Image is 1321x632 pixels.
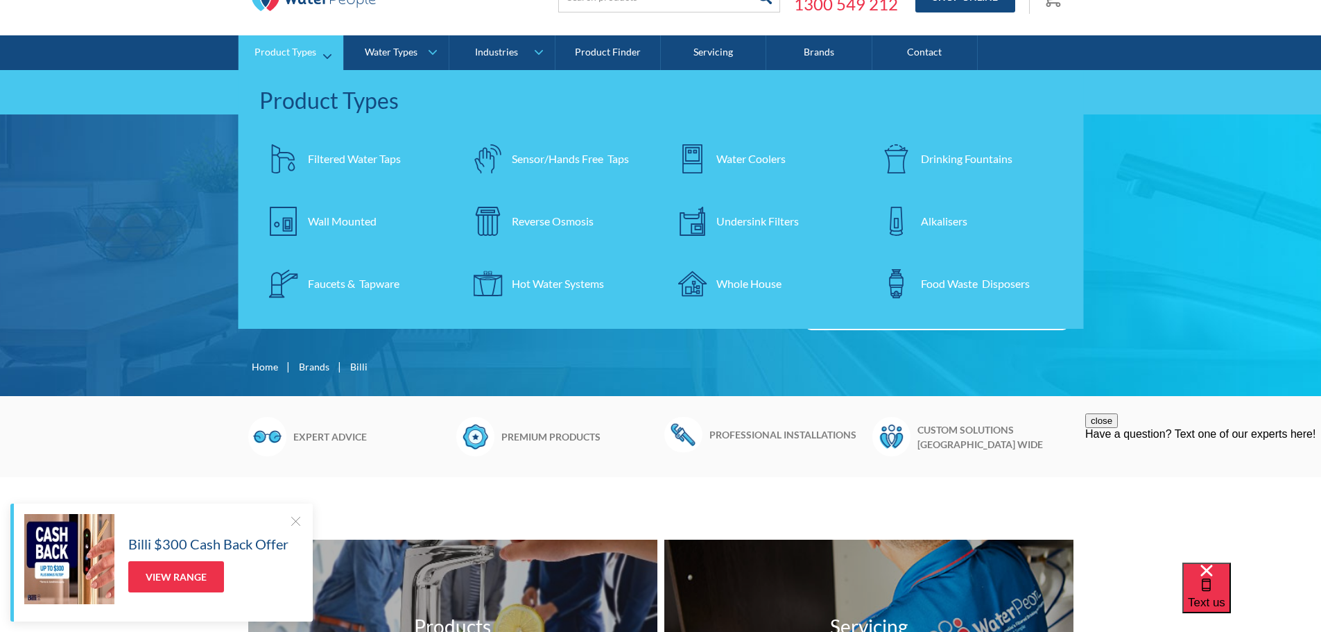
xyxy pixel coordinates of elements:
[1182,563,1321,632] iframe: podium webchat widget bubble
[463,259,654,308] a: Hot Water Systems
[709,427,865,442] h6: Professional installations
[501,429,657,444] h6: Premium products
[872,259,1063,308] a: Food Waste Disposers
[668,197,858,246] a: Undersink Filters
[259,259,450,308] a: Faucets & Tapware
[350,359,368,374] div: Billi
[917,422,1073,452] h6: Custom solutions [GEOGRAPHIC_DATA] wide
[128,533,288,554] h5: Billi $300 Cash Back Offer
[299,359,329,374] a: Brands
[336,358,343,375] div: |
[716,213,799,230] div: Undersink Filters
[463,197,654,246] a: Reverse Osmosis
[252,359,278,374] a: Home
[259,197,450,246] a: Wall Mounted
[308,213,377,230] div: Wall Mounted
[661,35,766,70] a: Servicing
[239,35,343,70] a: Product Types
[512,213,594,230] div: Reverse Osmosis
[664,417,702,452] img: Wrench
[285,358,292,375] div: |
[254,46,316,58] div: Product Types
[872,417,910,456] img: Waterpeople Symbol
[872,35,978,70] a: Contact
[463,135,654,183] a: Sensor/Hands Free Taps
[456,417,494,456] img: Badge
[716,275,782,292] div: Whole House
[365,46,417,58] div: Water Types
[308,275,399,292] div: Faucets & Tapware
[1085,413,1321,580] iframe: podium webchat widget prompt
[308,151,401,167] div: Filtered Water Taps
[449,35,554,70] a: Industries
[239,70,1084,329] nav: Product Types
[475,46,518,58] div: Industries
[716,151,786,167] div: Water Coolers
[668,259,858,308] a: Whole House
[668,135,858,183] a: Water Coolers
[128,561,224,592] a: View Range
[512,275,604,292] div: Hot Water Systems
[921,213,967,230] div: Alkalisers
[259,84,1063,117] div: Product Types
[24,514,114,604] img: Billi $300 Cash Back Offer
[248,417,286,456] img: Glasses
[259,135,450,183] a: Filtered Water Taps
[512,151,629,167] div: Sensor/Hands Free Taps
[766,35,872,70] a: Brands
[872,197,1063,246] a: Alkalisers
[555,35,661,70] a: Product Finder
[921,275,1030,292] div: Food Waste Disposers
[921,151,1012,167] div: Drinking Fountains
[293,429,449,444] h6: Expert advice
[872,135,1063,183] a: Drinking Fountains
[344,35,449,70] a: Water Types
